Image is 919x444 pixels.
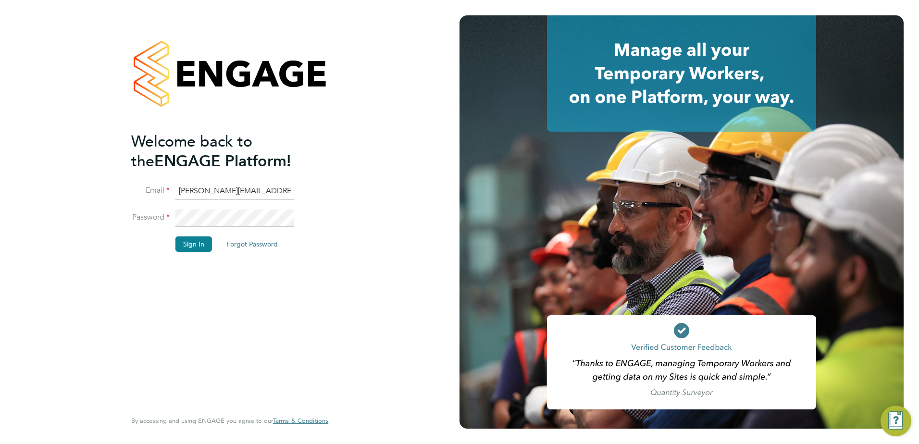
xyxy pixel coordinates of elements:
[131,132,252,171] span: Welcome back to the
[219,236,286,252] button: Forgot Password
[175,236,212,252] button: Sign In
[131,185,170,196] label: Email
[131,132,319,171] h2: ENGAGE Platform!
[273,417,328,425] a: Terms & Conditions
[131,212,170,222] label: Password
[881,406,911,436] button: Engage Resource Center
[131,417,328,425] span: By accessing and using ENGAGE you agree to our
[175,183,294,200] input: Enter your work email...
